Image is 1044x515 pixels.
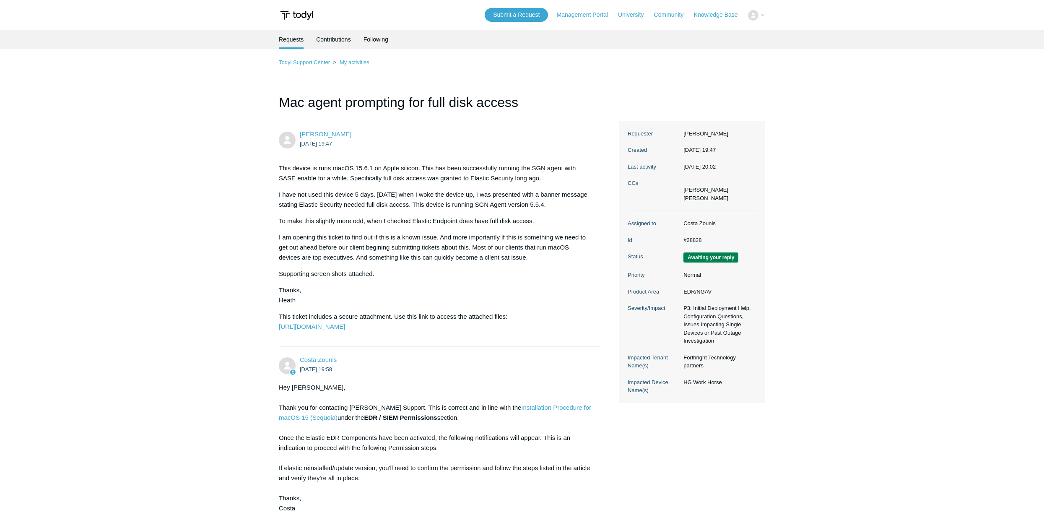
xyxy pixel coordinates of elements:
[679,271,757,279] dd: Normal
[279,232,592,263] p: I am opening this ticket to find out if this is a known issue. And more importantly if this is so...
[683,194,728,203] li: Tom Carracino
[279,190,592,210] p: I have not used this device 5 days. [DATE] when I woke the device up, I was presented with a bann...
[279,30,304,49] li: Requests
[628,378,679,395] dt: Impacted Device Name(s)
[679,378,757,387] dd: HG Work Horse
[279,285,592,305] p: Thanks, Heath
[332,59,369,65] li: My activities
[679,130,757,138] dd: [PERSON_NAME]
[300,366,332,372] time: 2025-10-09T19:58:23Z
[628,146,679,154] dt: Created
[300,130,351,138] span: Heath Gieson
[628,252,679,261] dt: Status
[364,414,437,421] strong: EDR / SIEM Permissions
[679,219,757,228] dd: Costa Zounis
[628,179,679,187] dt: CCs
[683,186,728,194] li: Frank Merino
[364,30,388,49] a: Following
[279,59,332,65] li: Todyl Support Center
[340,59,369,65] a: My activities
[279,269,592,279] p: Supporting screen shots attached.
[300,130,351,138] a: [PERSON_NAME]
[683,147,716,153] time: 2025-10-09T19:47:04+00:00
[679,288,757,296] dd: EDR/NGAV
[628,354,679,370] dt: Impacted Tenant Name(s)
[628,163,679,171] dt: Last activity
[557,10,616,19] a: Management Portal
[279,59,330,65] a: Todyl Support Center
[316,30,351,49] a: Contributions
[279,163,592,183] p: This device is runs macOS 15.6.1 on Apple silicon. This has been successfully running the SGN age...
[683,252,738,263] span: We are waiting for you to respond
[628,288,679,296] dt: Product Area
[618,10,652,19] a: University
[694,10,746,19] a: Knowledge Base
[279,8,314,23] img: Todyl Support Center Help Center home page
[679,354,757,370] dd: Forthright Technology partners
[279,216,592,226] p: To make this slightly more odd, when I checked Elastic Endpoint does have full disk access.
[279,312,592,332] p: This ticket includes a secure attachment. Use this link to access the attached files:
[300,140,332,147] time: 2025-10-09T19:47:04Z
[628,304,679,312] dt: Severity/Impact
[279,382,592,513] div: Hey [PERSON_NAME], Thank you for contacting [PERSON_NAME] Support. This is correct and in line wi...
[683,164,716,170] time: 2025-10-13T20:02:03+00:00
[628,271,679,279] dt: Priority
[679,236,757,244] dd: #28828
[628,236,679,244] dt: Id
[485,8,548,22] a: Submit a Request
[279,92,600,121] h1: Mac agent prompting for full disk access
[654,10,692,19] a: Community
[300,356,337,363] a: Costa Zounis
[279,404,591,421] a: Installation Procedure for macOS 15 (Sequoia)
[628,130,679,138] dt: Requester
[628,219,679,228] dt: Assigned to
[679,304,757,345] dd: P3: Initial Deployment Help, Configuration Questions, Issues Impacting Single Devices or Past Out...
[279,323,345,330] a: [URL][DOMAIN_NAME]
